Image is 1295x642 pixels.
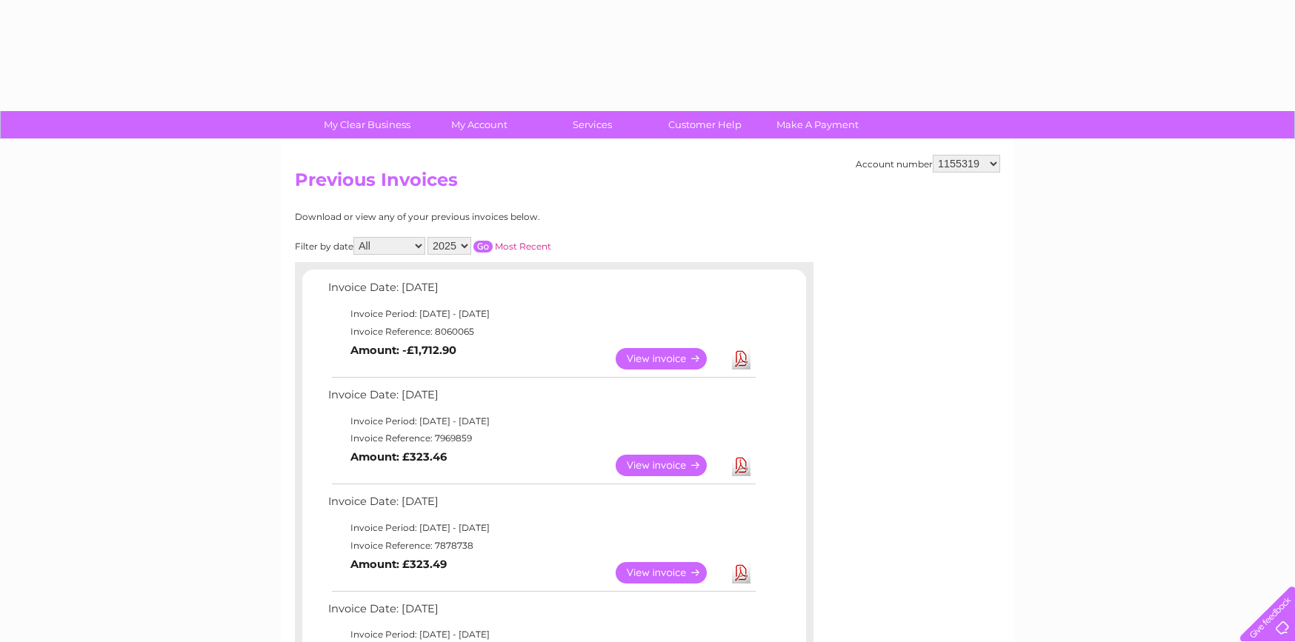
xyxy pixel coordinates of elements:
a: Download [732,562,750,584]
a: Download [732,455,750,476]
a: My Clear Business [306,111,428,138]
a: Services [531,111,653,138]
td: Invoice Period: [DATE] - [DATE] [324,412,758,430]
div: Filter by date [295,237,684,255]
td: Invoice Date: [DATE] [324,599,758,626]
td: Invoice Reference: 7878738 [324,537,758,555]
h2: Previous Invoices [295,170,1000,198]
div: Account number [856,155,1000,173]
td: Invoice Date: [DATE] [324,385,758,412]
td: Invoice Reference: 8060065 [324,323,758,341]
div: Download or view any of your previous invoices below. [295,212,684,222]
a: View [616,348,725,370]
a: Make A Payment [756,111,879,138]
b: Amount: £323.49 [350,558,447,571]
a: My Account [419,111,541,138]
td: Invoice Period: [DATE] - [DATE] [324,519,758,537]
td: Invoice Reference: 7969859 [324,429,758,447]
a: Most Recent [495,241,551,252]
a: View [616,455,725,476]
b: Amount: -£1,712.90 [350,344,456,357]
a: View [616,562,725,584]
a: Download [732,348,750,370]
td: Invoice Date: [DATE] [324,492,758,519]
b: Amount: £323.46 [350,450,447,464]
a: Customer Help [644,111,766,138]
td: Invoice Date: [DATE] [324,278,758,305]
td: Invoice Period: [DATE] - [DATE] [324,305,758,323]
